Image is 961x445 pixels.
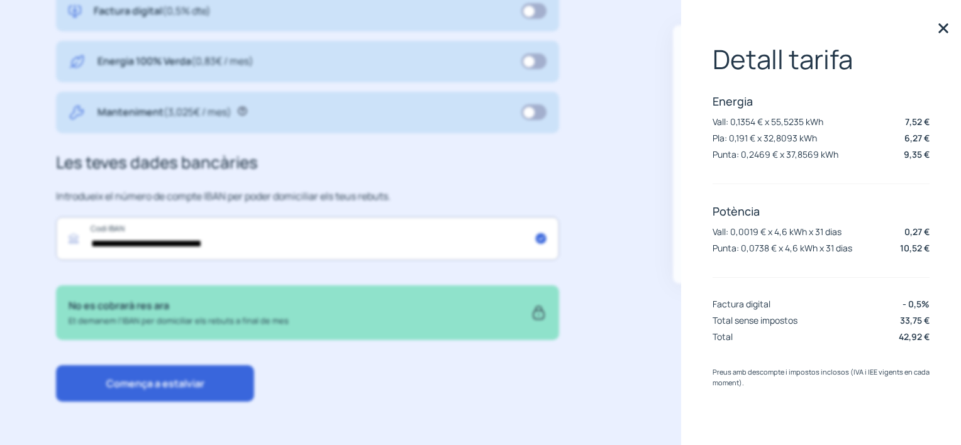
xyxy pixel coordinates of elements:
[713,204,930,219] p: Potència
[713,132,817,144] p: Pla: 0,191 € x 32,8093 kWh
[713,44,930,74] p: Detall tarifa
[905,115,930,128] p: 7,52 €
[97,104,231,121] p: Manteniment
[162,4,211,18] span: (0,5% dte)
[69,53,85,70] img: energy-green.svg
[69,104,85,121] img: tool.svg
[713,116,823,128] p: Vall: 0,1354 € x 55,5235 kWh
[56,150,559,176] h3: Les teves dades bancàries
[191,54,253,68] span: (0,83€ / mes)
[900,241,930,255] p: 10,52 €
[713,94,930,109] p: Energia
[713,331,733,343] p: Total
[531,298,547,327] img: secure.svg
[106,376,204,390] span: Comença a estalviar
[900,314,930,327] p: 33,75 €
[904,225,930,238] p: 0,27 €
[713,242,852,254] p: Punta: 0,0738 € x 4,6 kWh x 31 dias
[69,3,81,19] img: digital-invoice.svg
[904,131,930,145] p: 6,27 €
[94,3,211,19] p: Factura digital
[56,365,254,402] button: Comença a estalviar
[69,314,289,327] p: Et demanem l'IBAN per domiciliar els rebuts a final de mes
[713,366,930,388] p: Preus amb descompte i impostos inclosos (IVA i IEE vigents en cada moment).
[713,314,797,326] p: Total sense impostos
[56,189,559,205] p: Introdueix el número de compte IBAN per poder domiciliar els teus rebuts.
[903,297,930,310] p: - 0,5%
[904,148,930,161] p: 9,35 €
[97,53,253,70] p: Energia 100% Verda
[69,298,289,314] p: No es cobrarà res ara
[713,298,770,310] p: Factura digital
[164,105,231,119] span: (3,025€ / mes)
[713,226,842,238] p: Vall: 0,0019 € x 4,6 kWh x 31 dias
[713,148,838,160] p: Punta: 0,2469 € x 37,8569 kWh
[899,330,930,343] p: 42,92 €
